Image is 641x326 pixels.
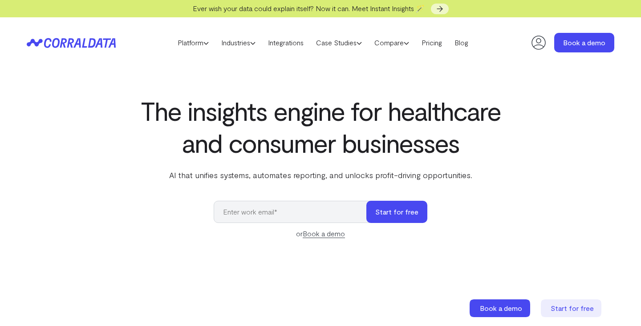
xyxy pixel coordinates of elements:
a: Pricing [415,36,448,49]
input: Enter work email* [214,201,375,223]
a: Start for free [541,299,603,317]
a: Book a demo [303,229,345,238]
span: Start for free [551,304,594,312]
a: Industries [215,36,262,49]
a: Book a demo [554,33,614,52]
a: Blog [448,36,475,49]
p: AI that unifies systems, automates reporting, and unlocks profit-driving opportunities. [139,169,502,181]
span: Ever wish your data could explain itself? Now it can. Meet Instant Insights 🪄 [193,4,425,12]
a: Integrations [262,36,310,49]
a: Book a demo [470,299,532,317]
h1: The insights engine for healthcare and consumer businesses [139,95,502,159]
div: or [214,228,427,239]
a: Case Studies [310,36,368,49]
button: Start for free [366,201,427,223]
a: Compare [368,36,415,49]
a: Platform [171,36,215,49]
span: Book a demo [480,304,522,312]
